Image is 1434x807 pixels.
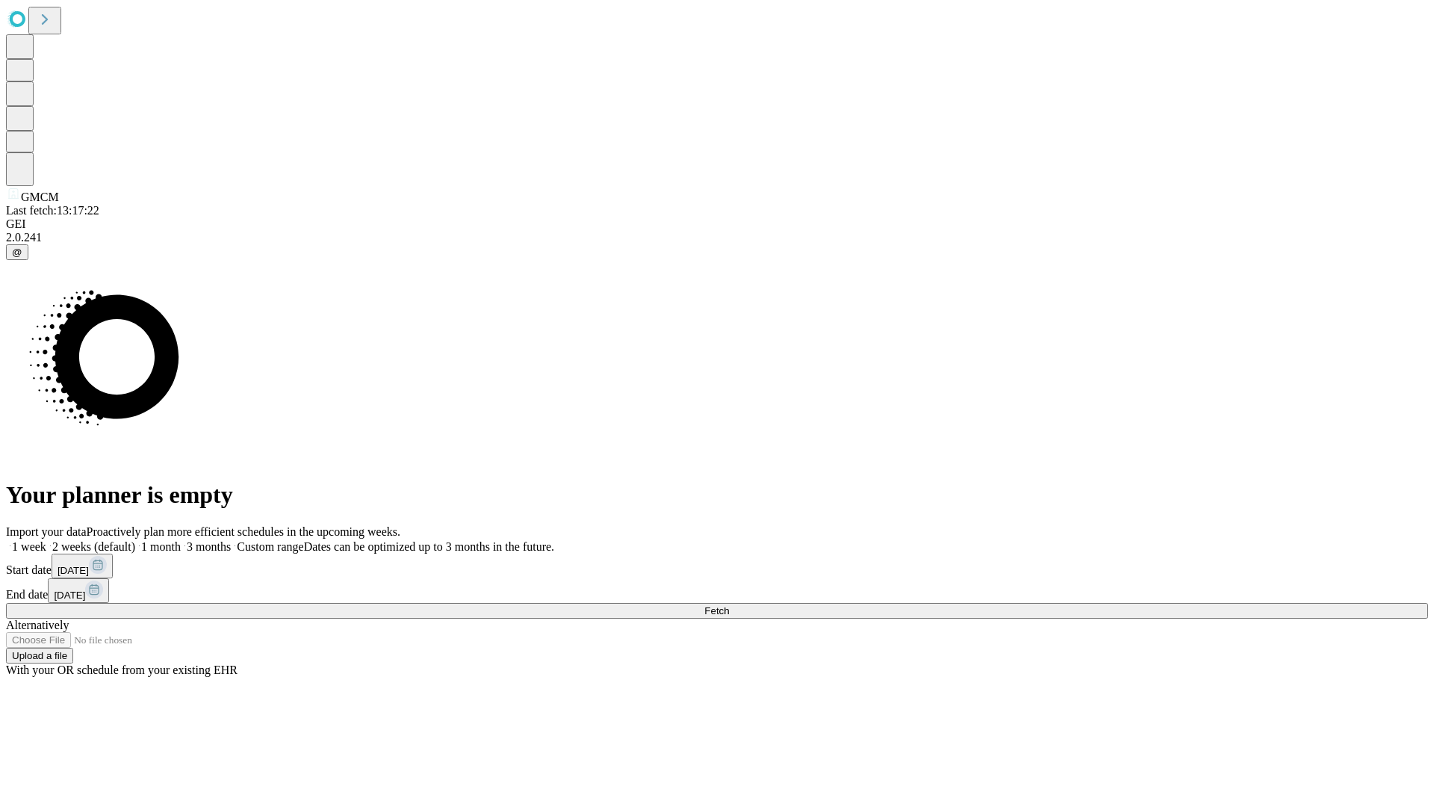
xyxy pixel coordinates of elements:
[6,578,1428,603] div: End date
[12,247,22,258] span: @
[6,217,1428,231] div: GEI
[54,590,85,601] span: [DATE]
[21,191,59,203] span: GMCM
[12,540,46,553] span: 1 week
[6,481,1428,509] h1: Your planner is empty
[52,540,135,553] span: 2 weeks (default)
[141,540,181,553] span: 1 month
[6,231,1428,244] div: 2.0.241
[6,525,87,538] span: Import your data
[6,554,1428,578] div: Start date
[304,540,554,553] span: Dates can be optimized up to 3 months in the future.
[6,664,238,676] span: With your OR schedule from your existing EHR
[87,525,400,538] span: Proactively plan more efficient schedules in the upcoming weeks.
[6,244,28,260] button: @
[48,578,109,603] button: [DATE]
[6,603,1428,619] button: Fetch
[52,554,113,578] button: [DATE]
[237,540,303,553] span: Custom range
[6,204,99,217] span: Last fetch: 13:17:22
[58,565,89,576] span: [DATE]
[187,540,231,553] span: 3 months
[6,619,69,631] span: Alternatively
[6,648,73,664] button: Upload a file
[704,605,729,616] span: Fetch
